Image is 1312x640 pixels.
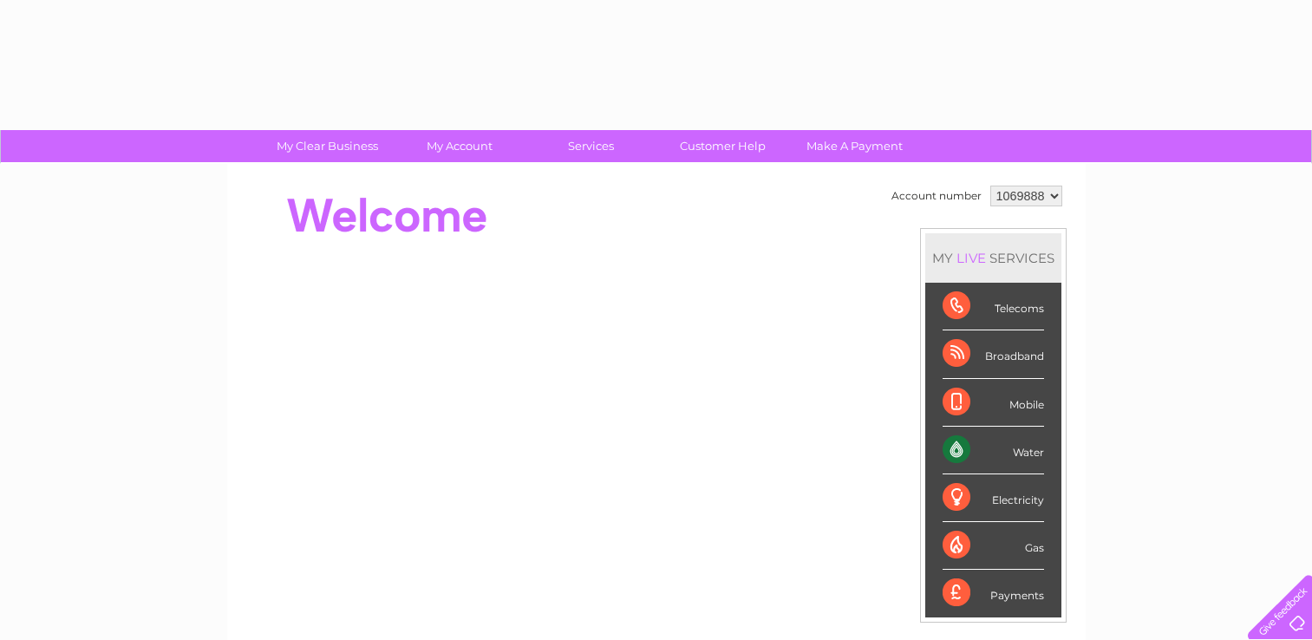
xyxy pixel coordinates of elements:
[943,330,1044,378] div: Broadband
[943,283,1044,330] div: Telecoms
[887,181,986,211] td: Account number
[943,570,1044,617] div: Payments
[953,250,989,266] div: LIVE
[943,474,1044,522] div: Electricity
[783,130,926,162] a: Make A Payment
[519,130,663,162] a: Services
[943,522,1044,570] div: Gas
[943,379,1044,427] div: Mobile
[651,130,794,162] a: Customer Help
[925,233,1061,283] div: MY SERVICES
[943,427,1044,474] div: Water
[256,130,399,162] a: My Clear Business
[388,130,531,162] a: My Account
